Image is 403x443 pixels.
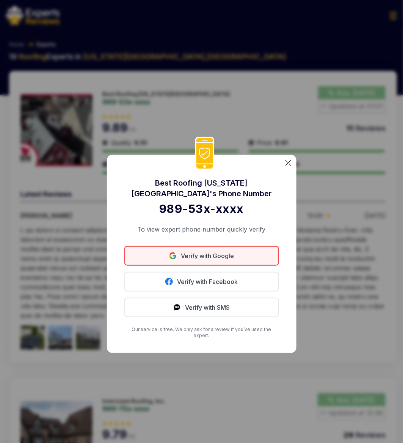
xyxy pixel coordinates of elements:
div: 989-53x-xxxx [124,202,279,216]
button: Verify with Facebook [124,272,279,292]
img: phoneIcon [195,137,215,170]
p: Our service is free. We only ask for a review if you’ve used the expert. [124,326,279,339]
p: To view expert phone number quickly verify [124,225,279,234]
div: Best Roofing [US_STATE][GEOGRAPHIC_DATA] 's Phone Number [124,178,279,199]
iframe: OpenWidget widget [254,172,403,443]
a: Verify with Google [124,246,279,266]
img: categoryImgae [285,160,291,166]
button: Verify with SMS [124,298,279,317]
